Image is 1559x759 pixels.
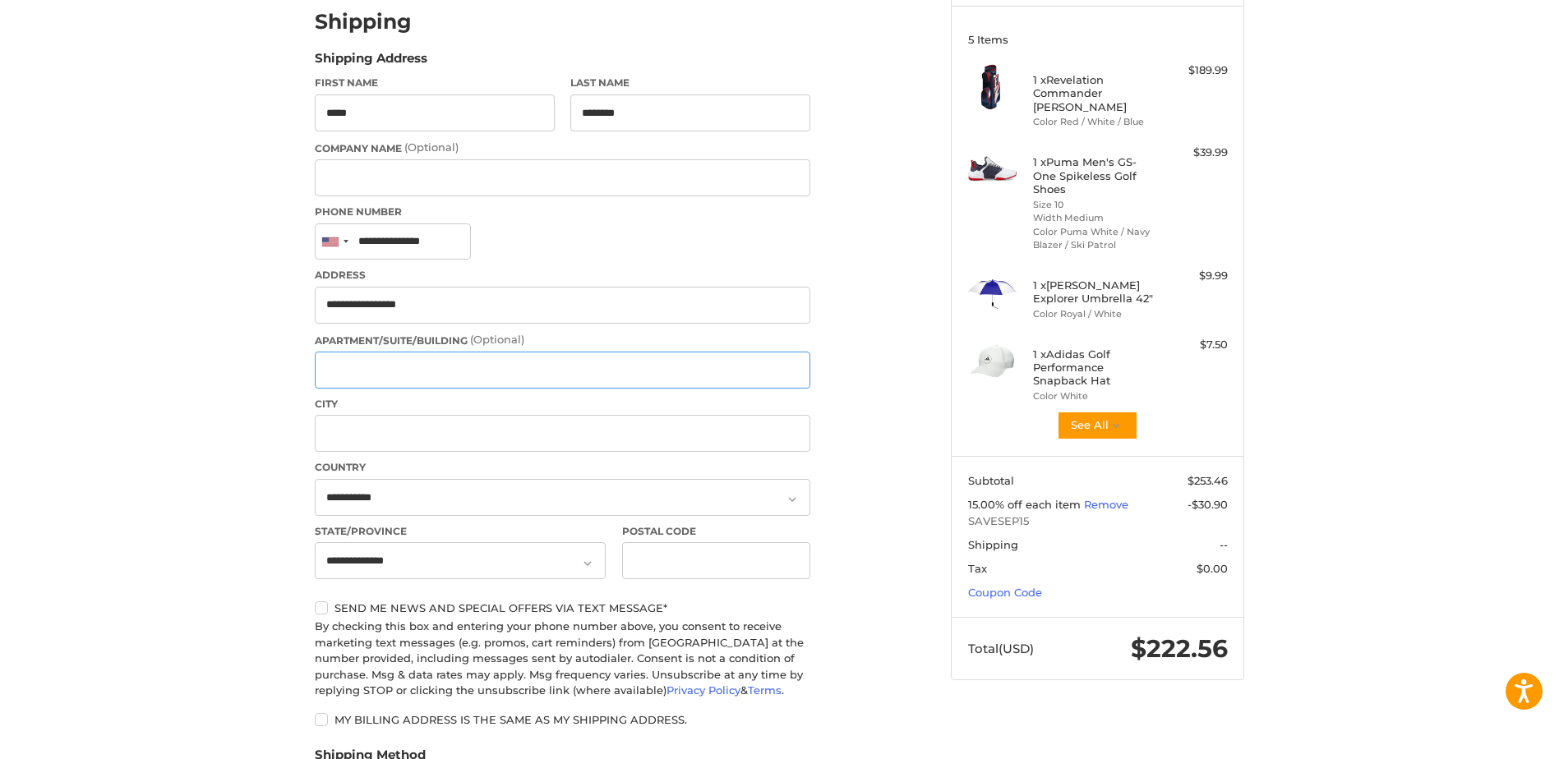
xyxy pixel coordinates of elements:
label: My billing address is the same as my shipping address. [315,713,810,726]
span: 15.00% off each item [968,498,1084,511]
h2: Shipping [315,9,412,34]
label: Country [315,460,810,475]
label: Address [315,268,810,283]
span: $0.00 [1197,562,1228,575]
h3: 5 Items [968,33,1228,46]
legend: Shipping Address [315,49,427,76]
h4: 1 x Adidas Golf Performance Snapback Hat [1033,347,1159,388]
label: Phone Number [315,205,810,219]
span: Tax [968,562,987,575]
li: Size 10 [1033,198,1159,212]
div: United States: +1 [316,224,353,260]
div: $9.99 [1163,268,1228,284]
h4: 1 x [PERSON_NAME] Explorer Umbrella 42" [1033,278,1159,306]
span: Subtotal [968,474,1014,487]
li: Color White [1033,389,1159,403]
div: By checking this box and entering your phone number above, you consent to receive marketing text ... [315,619,810,699]
small: (Optional) [404,140,459,154]
label: Send me news and special offers via text message* [315,601,810,614]
span: Total (USD) [968,641,1034,656]
li: Color Puma White / Navy Blazer / Ski Patrol [1033,225,1159,252]
li: Color Royal / White [1033,307,1159,321]
label: First Name [315,76,555,90]
small: (Optional) [470,333,524,346]
button: See All [1057,411,1138,440]
div: $189.99 [1163,62,1228,79]
li: Width Medium [1033,211,1159,225]
a: Terms [748,683,782,697]
a: Coupon Code [968,586,1042,599]
span: SAVESEP15 [968,513,1228,530]
label: State/Province [315,524,606,539]
span: Shipping [968,538,1018,551]
label: Postal Code [622,524,811,539]
div: $7.50 [1163,337,1228,353]
h4: 1 x Revelation Commander [PERSON_NAME] [1033,73,1159,113]
label: City [315,397,810,412]
li: Color Red / White / Blue [1033,115,1159,129]
label: Last Name [570,76,810,90]
div: $39.99 [1163,145,1228,161]
h4: 1 x Puma Men's GS-One Spikeless Golf Shoes [1033,155,1159,195]
span: -- [1220,538,1228,551]
span: $253.46 [1188,474,1228,487]
a: Privacy Policy [666,683,740,697]
span: -$30.90 [1188,498,1228,511]
label: Apartment/Suite/Building [315,332,810,348]
span: $222.56 [1131,633,1228,664]
label: Company Name [315,140,810,156]
a: Remove [1084,498,1128,511]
